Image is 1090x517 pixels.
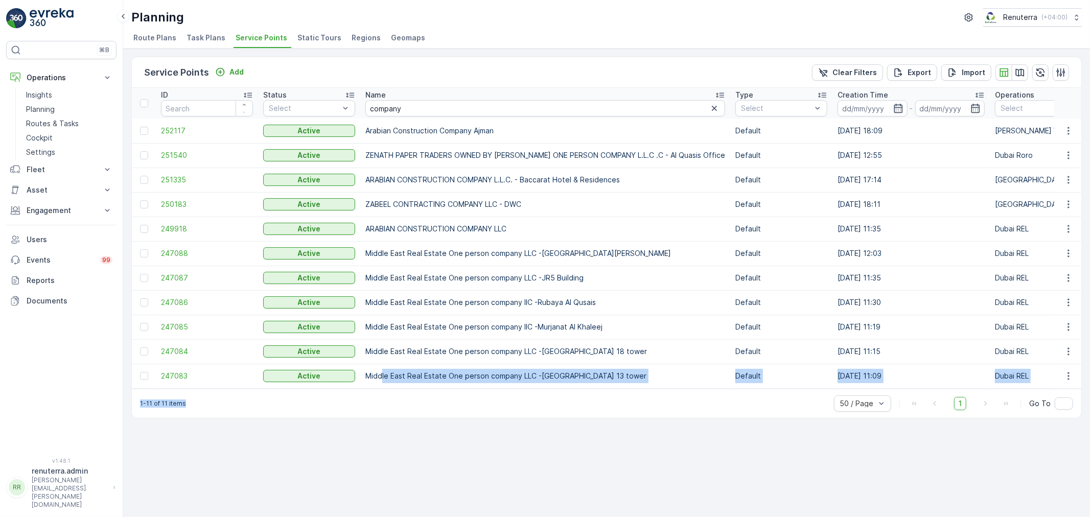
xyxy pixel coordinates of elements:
p: Cockpit [26,133,53,143]
p: Routes & Tasks [26,119,79,129]
div: RR [9,479,25,496]
td: [DATE] 18:09 [832,119,990,143]
input: Search [365,100,725,116]
button: Active [263,272,355,284]
a: Reports [6,270,117,291]
td: ZABEEL CONTRACTING COMPANY LLC - DWC [360,192,730,217]
a: 247083 [161,371,253,381]
td: Arabian Construction Company Ajman [360,119,730,143]
img: logo_light-DOdMpM7g.png [30,8,74,29]
td: Middle East Real Estate One person company LLC -[GEOGRAPHIC_DATA] 18 tower [360,339,730,364]
span: 247087 [161,273,253,283]
p: Active [298,199,321,209]
button: Export [887,64,937,81]
button: Active [263,125,355,137]
span: 251540 [161,150,253,160]
p: Active [298,297,321,308]
td: Middle East Real Estate One person company llC -Murjanat Al Khaleej [360,315,730,339]
a: Events99 [6,250,117,270]
td: Middle East Real Estate One person company llC -Rubaya Al Qusais [360,290,730,315]
p: [PERSON_NAME][EMAIL_ADDRESS][PERSON_NAME][DOMAIN_NAME] [32,476,108,509]
a: 250183 [161,199,253,209]
p: Active [298,126,321,136]
p: Active [298,224,321,234]
div: Toggle Row Selected [140,347,148,356]
p: Active [298,346,321,357]
td: Default [730,168,832,192]
a: Routes & Tasks [22,116,117,131]
p: Reports [27,275,112,286]
p: 1-11 of 11 items [140,400,186,408]
button: Clear Filters [812,64,883,81]
td: [DATE] 11:09 [832,364,990,388]
div: Toggle Row Selected [140,323,148,331]
p: Select [741,103,811,113]
p: Active [298,371,321,381]
p: Active [298,150,321,160]
img: Screenshot_2024-07-26_at_13.33.01.png [983,12,999,23]
td: Default [730,339,832,364]
p: Documents [27,296,112,306]
td: [DATE] 11:15 [832,339,990,364]
span: 251335 [161,175,253,185]
td: Default [730,315,832,339]
p: Renuterra [1003,12,1037,22]
a: Documents [6,291,117,311]
a: 252117 [161,126,253,136]
button: Engagement [6,200,117,221]
p: 99 [102,256,110,264]
td: [DATE] 18:11 [832,192,990,217]
span: Route Plans [133,33,176,43]
td: Default [730,192,832,217]
input: dd/mm/yyyy [838,100,908,116]
p: Engagement [27,205,96,216]
button: Import [941,64,991,81]
td: ARABIAN CONSTRUCTION COMPANY LLC [360,217,730,241]
p: ( +04:00 ) [1041,13,1068,21]
span: 247086 [161,297,253,308]
p: Status [263,90,287,100]
div: Toggle Row Selected [140,176,148,184]
button: Add [211,66,248,78]
td: [DATE] 12:55 [832,143,990,168]
span: v 1.48.1 [6,458,117,464]
a: 247085 [161,322,253,332]
td: Middle East Real Estate One person company LLC -[GEOGRAPHIC_DATA][PERSON_NAME] [360,241,730,266]
td: [DATE] 11:35 [832,266,990,290]
button: Active [263,321,355,333]
input: dd/mm/yyyy [915,100,985,116]
td: [DATE] 11:30 [832,290,990,315]
p: Active [298,273,321,283]
p: Planning [131,9,184,26]
button: RRrenuterra.admin[PERSON_NAME][EMAIL_ADDRESS][PERSON_NAME][DOMAIN_NAME] [6,466,117,509]
td: Middle East Real Estate One person company LLC -[GEOGRAPHIC_DATA] 13 tower [360,364,730,388]
span: 247088 [161,248,253,258]
p: Fleet [27,165,96,175]
p: Operations [995,90,1034,100]
p: Creation Time [838,90,888,100]
span: Regions [352,33,381,43]
a: Cockpit [22,131,117,145]
a: 249918 [161,224,253,234]
p: Import [962,67,985,78]
button: Active [263,198,355,210]
button: Active [263,370,355,382]
td: Default [730,290,832,315]
p: Clear Filters [832,67,877,78]
td: ZENATH PAPER TRADERS OWNED BY [PERSON_NAME] ONE PERSON COMPANY L.L.C .C - Al Quasis Office [360,143,730,168]
div: Toggle Row Selected [140,274,148,282]
span: Geomaps [391,33,425,43]
p: Users [27,234,112,245]
p: Operations [27,73,96,83]
button: Active [263,174,355,186]
img: logo [6,8,27,29]
td: Middle East Real Estate One person company LLC -JR5 Building [360,266,730,290]
p: - [910,102,913,114]
a: Planning [22,102,117,116]
div: Toggle Row Selected [140,372,148,380]
td: [DATE] 11:19 [832,315,990,339]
